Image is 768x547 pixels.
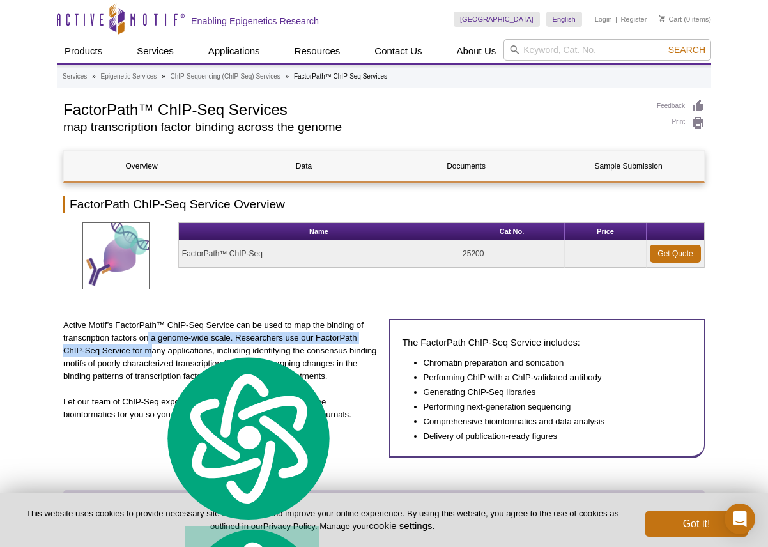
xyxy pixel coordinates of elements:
p: Let our team of ChIP-Seq experts help run the experiments and do the bioinformatics for you so yo... [63,396,380,421]
li: FactorPath™ ChIP-Seq Services [294,73,387,80]
a: About Us [449,39,504,63]
a: Register [620,15,647,24]
img: logo.svg [160,353,335,523]
a: Resources [287,39,348,63]
li: » [286,73,289,80]
div: Open Intercom Messenger [725,504,755,534]
a: Epigenetic Services [100,71,157,82]
a: Get Quote [650,245,701,263]
li: Delivery of publication-ready figures [424,430,679,443]
p: This website uses cookies to provide necessary site functionality and improve your online experie... [20,508,624,532]
th: Name [179,223,459,240]
h2: FactorPath ChIP-Seq Service Overview [63,196,705,213]
a: ChIP-Sequencing (ChIP-Seq) Services [170,71,280,82]
li: Performing ChIP with a ChIP-validated antibody [424,371,679,384]
a: Overview [64,151,219,181]
li: » [92,73,96,80]
a: [GEOGRAPHIC_DATA] [454,12,540,27]
a: English [546,12,582,27]
th: Cat No. [459,223,565,240]
a: Documents [388,151,544,181]
h1: FactorPath™ ChIP-Seq Services [63,99,644,118]
a: Services [63,71,87,82]
li: » [162,73,165,80]
button: cookie settings [369,520,432,531]
h3: The FactorPath ChIP-Seq Service includes: [403,335,692,350]
li: | [615,12,617,27]
a: Print [657,116,705,130]
a: Login [595,15,612,24]
li: Chromatin preparation and sonication [424,357,679,369]
a: Sample Submission [551,151,706,181]
li: Comprehensive bioinformatics and data analysis [424,415,679,428]
button: Got it! [645,511,748,537]
a: Data [226,151,381,181]
a: Applications [201,39,268,63]
td: FactorPath™ ChIP-Seq [179,240,459,268]
a: Contact Us [367,39,429,63]
li: (0 items) [659,12,711,27]
li: Generating ChIP-Seq libraries [424,386,679,399]
h2: Enabling Epigenetics Research [191,15,319,27]
button: Search [664,44,709,56]
li: Performing next-generation sequencing [424,401,679,413]
img: Your Cart [659,15,665,22]
th: Price [565,223,647,240]
a: Services [129,39,181,63]
a: Feedback [657,99,705,113]
a: Cart [659,15,682,24]
a: Products [57,39,110,63]
img: Transcription Factors [82,222,150,289]
input: Keyword, Cat. No. [503,39,711,61]
p: Active Motif’s FactorPath™ ChIP-Seq Service can be used to map the binding of transcription facto... [63,319,380,383]
h2: map transcription factor binding across the genome [63,121,644,133]
span: Search [668,45,705,55]
td: 25200 [459,240,565,268]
